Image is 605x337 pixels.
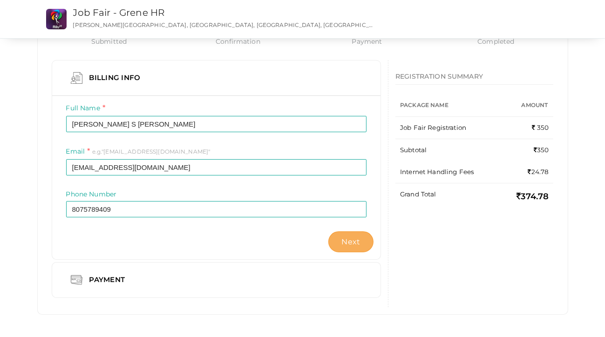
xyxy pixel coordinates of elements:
[303,37,432,46] span: Payment
[71,72,82,84] img: curriculum.png
[82,72,150,84] div: Billing Info
[66,189,117,199] label: Phone Number
[66,103,106,114] label: Full Name
[92,148,211,155] span: e.g."[EMAIL_ADDRESS][DOMAIN_NAME]"
[66,146,90,157] label: Email
[506,94,554,117] th: Amount
[45,37,174,46] span: Submitted
[71,274,82,286] img: credit-card.png
[66,201,367,217] input: Enter phone number
[66,159,367,175] input: ex: some@example.com
[532,124,549,131] span: 350
[395,72,483,81] span: REGISTRATION SUMMARY
[46,9,67,29] img: CS2O7UHK_small.png
[395,94,506,117] th: Package Name
[395,161,506,183] td: Internet Handling Fees
[506,161,554,183] td: 24.78
[395,183,506,209] td: Grand Total
[174,37,303,46] span: Confirmation
[506,139,554,161] td: 350
[506,183,554,209] td: 374.78
[342,237,360,246] span: Next
[73,21,376,29] p: [PERSON_NAME][GEOGRAPHIC_DATA], [GEOGRAPHIC_DATA], [GEOGRAPHIC_DATA], [GEOGRAPHIC_DATA], [GEOGRAP...
[82,274,135,286] div: Payment
[73,7,165,18] a: Job Fair - Grene HR
[395,139,506,161] td: Subtotal
[328,231,374,252] button: Next
[395,116,506,139] td: Job Fair Registration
